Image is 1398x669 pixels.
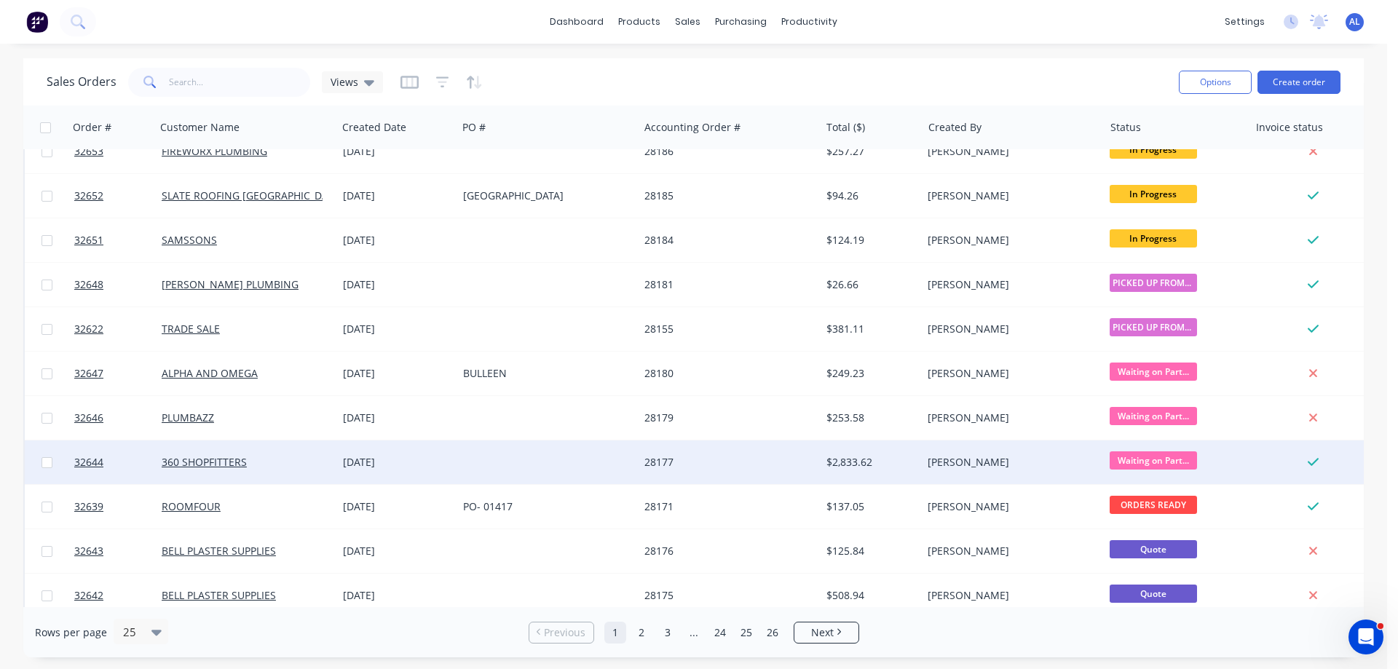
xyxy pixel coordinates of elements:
[162,233,217,247] a: SAMSSONS
[1110,407,1197,425] span: Waiting on Part...
[826,120,865,135] div: Total ($)
[644,322,806,336] div: 28155
[74,144,103,159] span: 32653
[794,625,858,640] a: Next page
[928,144,1089,159] div: [PERSON_NAME]
[1179,71,1252,94] button: Options
[74,366,103,381] span: 32647
[1348,619,1383,654] iframe: Intercom live chat
[644,588,806,603] div: 28175
[74,263,162,306] a: 32648
[162,277,299,291] a: [PERSON_NAME] PLUMBING
[343,455,451,470] div: [DATE]
[74,485,162,529] a: 32639
[343,544,451,558] div: [DATE]
[826,277,912,292] div: $26.66
[762,622,783,644] a: Page 26
[611,11,668,33] div: products
[74,455,103,470] span: 32644
[928,233,1089,248] div: [PERSON_NAME]
[544,625,585,640] span: Previous
[162,499,221,513] a: ROOMFOUR
[604,622,626,644] a: Page 1 is your current page
[74,529,162,573] a: 32643
[811,625,834,640] span: Next
[343,499,451,514] div: [DATE]
[342,120,406,135] div: Created Date
[1110,120,1141,135] div: Status
[644,233,806,248] div: 28184
[1217,11,1272,33] div: settings
[928,366,1089,381] div: [PERSON_NAME]
[683,622,705,644] a: Jump forward
[162,366,258,380] a: ALPHA AND OMEGA
[162,455,247,469] a: 360 SHOPFITTERS
[343,366,451,381] div: [DATE]
[644,189,806,203] div: 28185
[74,130,162,173] a: 32653
[928,544,1089,558] div: [PERSON_NAME]
[529,625,593,640] a: Previous page
[463,189,625,203] div: [GEOGRAPHIC_DATA]
[644,499,806,514] div: 28171
[668,11,708,33] div: sales
[826,544,912,558] div: $125.84
[1110,229,1197,248] span: In Progress
[1256,120,1323,135] div: Invoice status
[928,455,1089,470] div: [PERSON_NAME]
[169,68,311,97] input: Search...
[644,455,806,470] div: 28177
[542,11,611,33] a: dashboard
[160,120,240,135] div: Customer Name
[343,322,451,336] div: [DATE]
[928,322,1089,336] div: [PERSON_NAME]
[343,588,451,603] div: [DATE]
[826,588,912,603] div: $508.94
[162,189,343,202] a: SLATE ROOFING [GEOGRAPHIC_DATA]
[74,574,162,617] a: 32642
[162,411,214,424] a: PLUMBAZZ
[644,277,806,292] div: 28181
[343,189,451,203] div: [DATE]
[1110,496,1197,514] span: ORDERS READY
[1110,318,1197,336] span: PICKED UP FROM ...
[74,322,103,336] span: 32622
[162,544,276,558] a: BELL PLASTER SUPPLIES
[74,307,162,351] a: 32622
[462,120,486,135] div: PO #
[709,622,731,644] a: Page 24
[74,174,162,218] a: 32652
[735,622,757,644] a: Page 25
[463,499,625,514] div: PO- 01417
[343,144,451,159] div: [DATE]
[74,352,162,395] a: 32647
[1110,585,1197,603] span: Quote
[1110,540,1197,558] span: Quote
[1349,15,1360,28] span: AL
[826,322,912,336] div: $381.11
[523,622,865,644] ul: Pagination
[1257,71,1340,94] button: Create order
[826,499,912,514] div: $137.05
[74,588,103,603] span: 32642
[343,233,451,248] div: [DATE]
[644,411,806,425] div: 28179
[47,75,116,89] h1: Sales Orders
[631,622,652,644] a: Page 2
[644,120,741,135] div: Accounting Order #
[657,622,679,644] a: Page 3
[74,189,103,203] span: 32652
[162,144,267,158] a: FIREWORX PLUMBING
[74,499,103,514] span: 32639
[928,499,1089,514] div: [PERSON_NAME]
[74,411,103,425] span: 32646
[74,396,162,440] a: 32646
[644,544,806,558] div: 28176
[928,120,982,135] div: Created By
[826,366,912,381] div: $249.23
[463,366,625,381] div: BULLEEN
[928,277,1089,292] div: [PERSON_NAME]
[331,74,358,90] span: Views
[826,144,912,159] div: $257.27
[1110,185,1197,203] span: In Progress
